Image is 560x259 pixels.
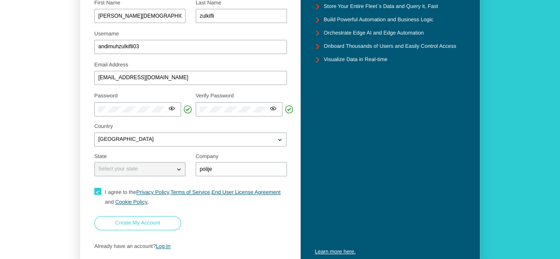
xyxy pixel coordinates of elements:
unity-typography: Build Powerful Automation and Business Logic [324,17,433,23]
unity-typography: Store Your Entire Fleet`s Data and Query it, Fast [324,4,438,10]
label: Username [94,31,119,37]
span: I agree to the , , , [105,189,281,205]
a: Privacy Policy [136,189,169,195]
a: Log In [156,243,170,249]
a: Learn more here. [315,248,355,255]
label: Password [94,93,118,99]
unity-typography: Onboard Thousands of Users and Easily Control Access [324,43,456,50]
label: Email Address [94,62,128,68]
a: Cookie Policy [115,199,147,205]
unity-typography: Orchestrate Edge AI and Edge Automation [324,30,424,36]
a: Terms of Service [170,189,210,195]
a: End User License Agreement [212,189,281,195]
label: Verify Password [196,93,234,99]
p: Already have an account? [94,244,286,250]
span: and [105,199,114,205]
iframe: YouTube video player [315,161,466,246]
unity-typography: Visualize Data in Real-time [324,57,387,63]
